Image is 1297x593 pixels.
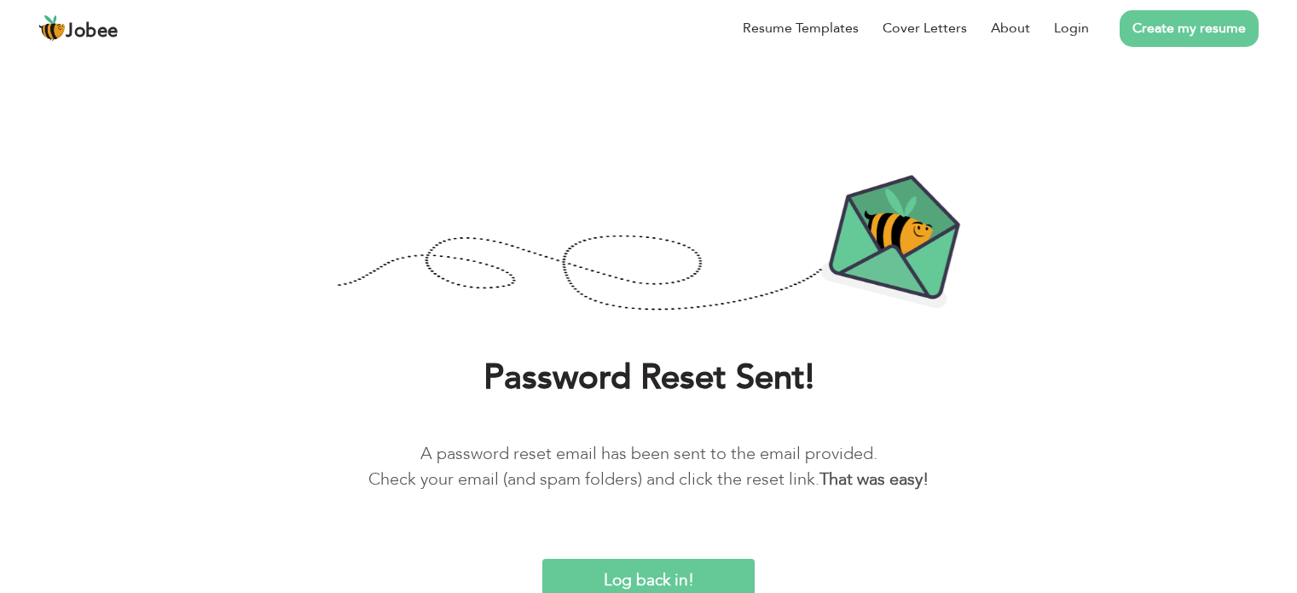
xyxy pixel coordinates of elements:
p: A password reset email has been sent to the email provided. Check your email (and spam folders) a... [26,441,1271,492]
span: Jobee [66,22,119,41]
h1: Password Reset Sent! [26,356,1271,400]
img: Password-Reset-Confirmation.png [337,174,960,315]
a: Jobee [38,15,119,42]
a: About [991,18,1030,38]
img: jobee.io [38,15,66,42]
a: Login [1054,18,1089,38]
b: That was easy! [819,468,929,491]
a: Resume Templates [743,18,859,38]
a: Cover Letters [883,18,967,38]
a: Create my resume [1120,10,1259,47]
